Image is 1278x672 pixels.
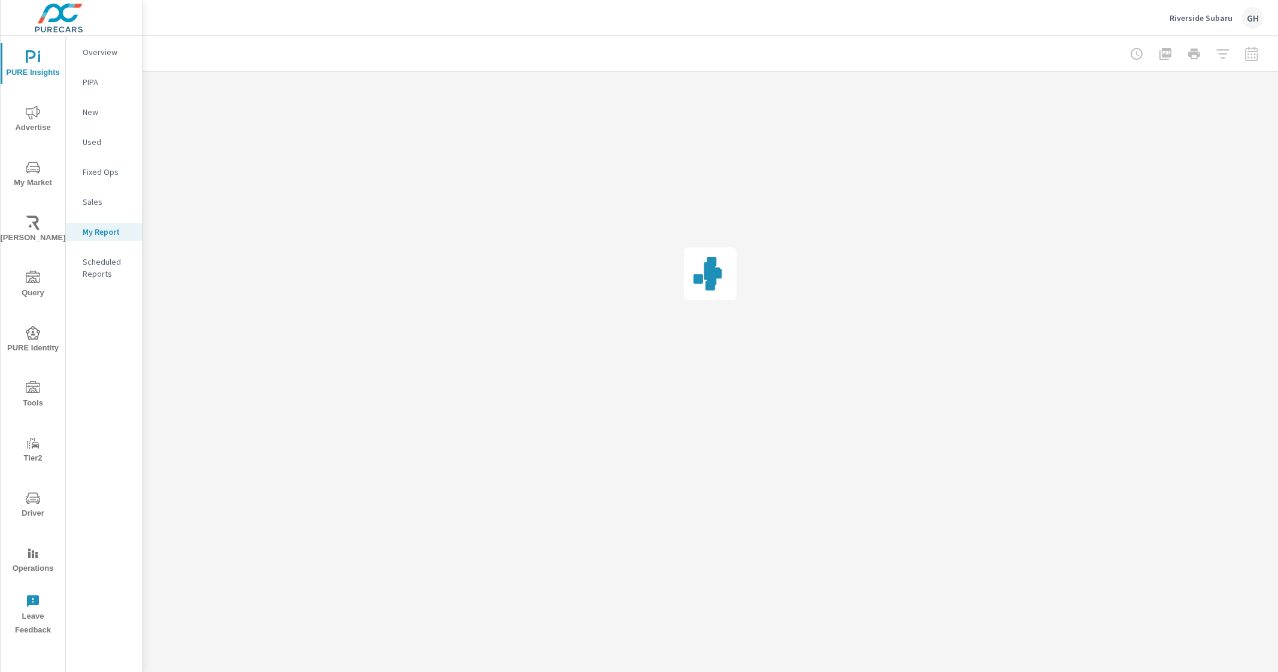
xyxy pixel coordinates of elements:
[4,546,62,576] span: Operations
[4,381,62,410] span: Tools
[83,46,132,58] p: Overview
[83,196,132,208] p: Sales
[66,193,142,211] div: Sales
[83,76,132,88] p: PIPA
[4,161,62,190] span: My Market
[83,106,132,118] p: New
[66,43,142,61] div: Overview
[66,253,142,283] div: Scheduled Reports
[4,594,62,637] span: Leave Feedback
[83,226,132,238] p: My Report
[4,50,62,80] span: PURE Insights
[4,491,62,520] span: Driver
[66,103,142,121] div: New
[4,216,62,245] span: [PERSON_NAME]
[4,105,62,135] span: Advertise
[1170,13,1232,23] p: Riverside Subaru
[83,136,132,148] p: Used
[4,271,62,300] span: Query
[66,163,142,181] div: Fixed Ops
[1242,7,1264,29] div: GH
[1,36,65,642] div: nav menu
[83,166,132,178] p: Fixed Ops
[4,436,62,465] span: Tier2
[66,73,142,91] div: PIPA
[4,326,62,355] span: PURE Identity
[83,256,132,280] p: Scheduled Reports
[66,133,142,151] div: Used
[66,223,142,241] div: My Report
